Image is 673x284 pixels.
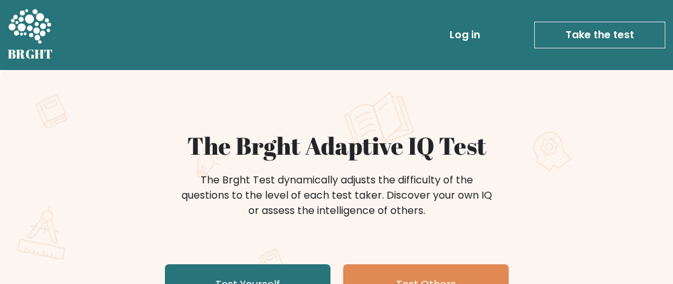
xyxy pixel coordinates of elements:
[26,131,648,160] h1: The Brght Adaptive IQ Test
[8,5,53,65] a: BRGHT
[444,22,485,48] a: Log in
[178,173,496,218] div: The Brght Test dynamically adjusts the difficulty of the questions to the level of each test take...
[8,46,53,62] h5: BRGHT
[534,22,665,48] a: Take the test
